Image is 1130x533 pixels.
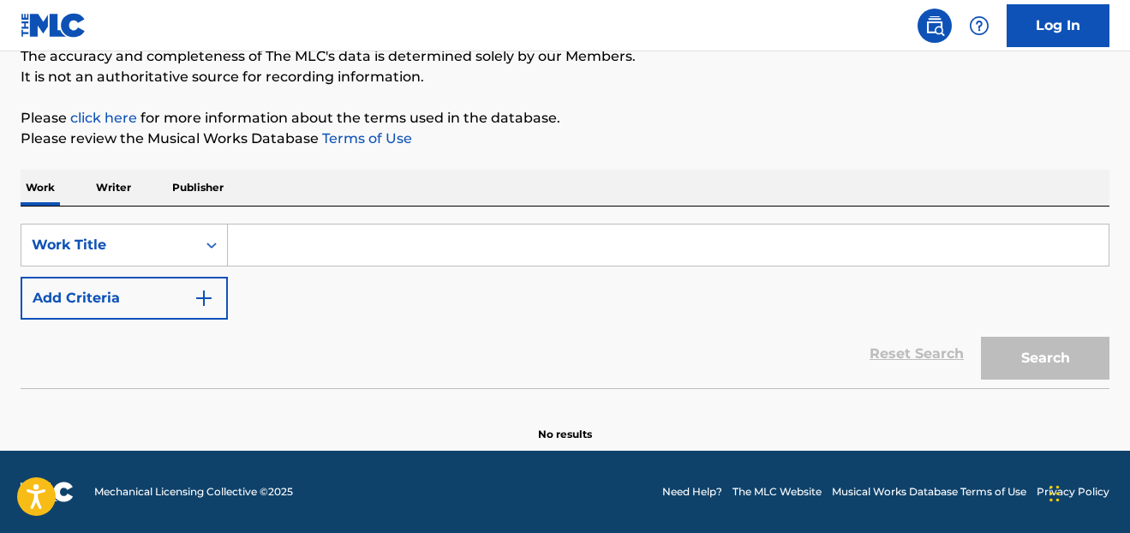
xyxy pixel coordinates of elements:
[21,482,74,502] img: logo
[94,484,293,500] span: Mechanical Licensing Collective © 2025
[21,129,1109,149] p: Please review the Musical Works Database
[21,224,1109,388] form: Search Form
[538,406,592,442] p: No results
[1007,4,1109,47] a: Log In
[918,9,952,43] a: Public Search
[1044,451,1130,533] iframe: Chat Widget
[70,110,137,126] a: click here
[1049,468,1060,519] div: Drag
[32,235,186,255] div: Work Title
[962,9,996,43] div: Help
[91,170,136,206] p: Writer
[21,277,228,320] button: Add Criteria
[21,108,1109,129] p: Please for more information about the terms used in the database.
[21,13,87,38] img: MLC Logo
[924,15,945,36] img: search
[194,288,214,308] img: 9d2ae6d4665cec9f34b9.svg
[21,46,1109,67] p: The accuracy and completeness of The MLC's data is determined solely by our Members.
[21,170,60,206] p: Work
[969,15,989,36] img: help
[832,484,1026,500] a: Musical Works Database Terms of Use
[319,130,412,147] a: Terms of Use
[21,67,1109,87] p: It is not an authoritative source for recording information.
[1037,484,1109,500] a: Privacy Policy
[732,484,822,500] a: The MLC Website
[662,484,722,500] a: Need Help?
[167,170,229,206] p: Publisher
